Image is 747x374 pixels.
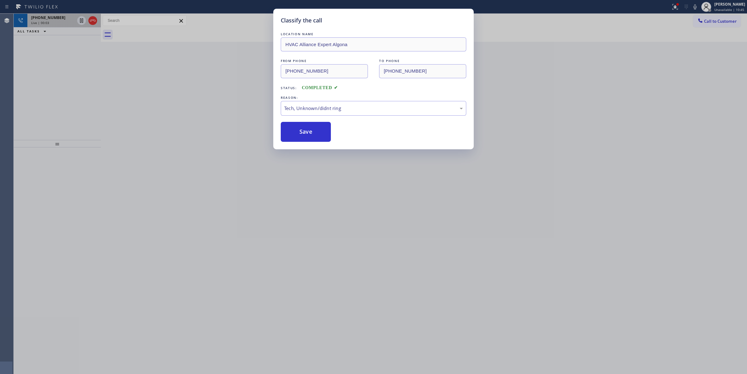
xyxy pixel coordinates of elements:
[281,122,331,142] button: Save
[281,16,322,25] h5: Classify the call
[284,105,463,112] div: Tech, Unknown/didnt ring
[281,86,297,90] span: Status:
[302,85,338,90] span: COMPLETED
[281,94,466,101] div: REASON:
[379,64,466,78] input: To phone
[379,58,466,64] div: TO PHONE
[281,31,466,37] div: LOCATION NAME
[281,64,368,78] input: From phone
[281,58,368,64] div: FROM PHONE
